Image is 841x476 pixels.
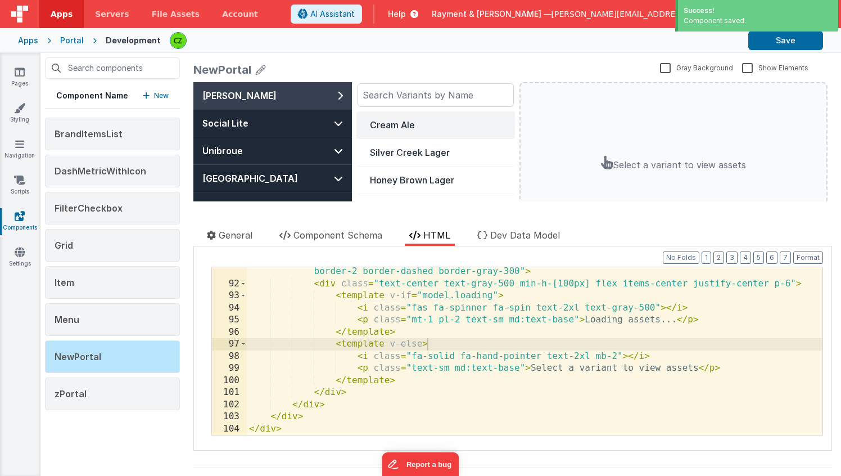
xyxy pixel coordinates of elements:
div: Honey Brown Lager [177,91,308,105]
div: 93 [212,290,247,302]
span: Dev Data Model [490,230,560,241]
span: HTML [423,230,450,241]
div: 98 [212,351,247,363]
div: 100 [212,375,247,387]
div: 102 [212,399,247,411]
span: [PERSON_NAME] [9,7,83,20]
button: AI Assistant [291,5,362,24]
input: Search components [45,57,180,79]
span: Social Lite [9,34,55,48]
span: Wild Rose [9,117,52,131]
span: Item [55,277,74,288]
button: 7 [780,252,791,264]
button: 6 [766,252,777,264]
span: DashMetricWithIcon [55,165,146,177]
div: Development [106,35,161,46]
span: File Assets [152,8,200,20]
button: 2 [713,252,724,264]
button: 3 [726,252,738,264]
p: Select a variant to view assets [419,76,553,89]
span: [PERSON_NAME][EMAIL_ADDRESS][PERSON_NAME][DOMAIN_NAME] [551,8,820,20]
div: 94 [212,302,247,315]
span: Grid [55,240,73,251]
div: Silver Creek Lager [177,64,308,77]
span: General [219,230,252,241]
button: Save [748,31,823,50]
img: b4a104e37d07c2bfba7c0e0e4a273d04 [170,33,186,48]
div: 101 [212,387,247,399]
div: 95 [212,314,247,326]
div: Cream Ale [177,36,308,50]
h5: Component Name [56,90,128,101]
div: Success! [684,6,833,16]
iframe: Marker.io feedback button [382,452,459,476]
span: Component Schema [293,230,382,241]
input: Search Variants by Name [164,1,320,25]
div: 92 [212,278,247,290]
div: Component saved. [684,16,833,26]
span: zPortal [55,388,87,399]
button: New [143,90,169,101]
div: Apps [18,35,38,46]
div: 104 [212,423,247,435]
div: 97 [212,338,247,351]
span: BrandItemsList [55,128,123,140]
span: Apps [51,8,73,20]
button: Silver Creek Lager [163,57,322,84]
span: Menu [55,314,79,325]
div: 96 [212,326,247,339]
span: Rayment & [PERSON_NAME] — [432,8,551,20]
div: NewPortal [193,62,251,78]
span: NewPortal [55,351,101,362]
label: Gray Background [660,62,733,73]
button: No Folds [663,252,699,264]
span: FilterCheckbox [55,203,123,214]
span: Help [388,8,406,20]
div: 103 [212,411,247,423]
span: Unibroue [9,62,49,75]
button: Rayment & [PERSON_NAME] — [PERSON_NAME][EMAIL_ADDRESS][PERSON_NAME][DOMAIN_NAME] [432,8,832,20]
button: Format [793,252,823,264]
button: 1 [702,252,711,264]
span: [GEOGRAPHIC_DATA] [9,89,105,103]
button: Cream Ale [163,29,322,57]
button: 4 [740,252,751,264]
button: Honey Brown Lager [163,84,322,112]
p: New [154,90,169,101]
label: Show Elements [742,62,808,73]
span: AI Assistant [310,8,355,20]
div: 99 [212,362,247,375]
span: Servers [95,8,129,20]
button: 5 [753,252,764,264]
div: Portal [60,35,84,46]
